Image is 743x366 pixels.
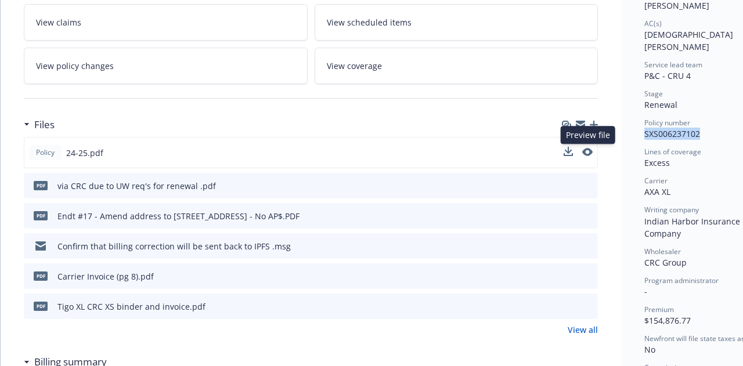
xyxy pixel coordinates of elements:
span: Lines of coverage [644,147,701,157]
button: download file [564,240,574,252]
span: Policy [34,147,57,158]
span: Service lead team [644,60,702,70]
h3: Files [34,117,55,132]
span: [DEMOGRAPHIC_DATA][PERSON_NAME] [644,29,733,52]
button: download file [564,270,574,282]
button: preview file [583,180,593,192]
span: No [644,344,655,355]
span: pdf [34,181,48,190]
button: preview file [582,147,593,159]
button: download file [564,180,574,192]
span: 24-25.pdf [66,147,103,159]
span: Premium [644,305,674,314]
button: preview file [582,148,593,156]
button: preview file [583,240,593,252]
span: Carrier [644,176,668,186]
span: Stage [644,89,663,99]
span: View policy changes [36,60,114,72]
a: View coverage [315,48,598,84]
div: Preview file [561,126,615,144]
button: download file [564,147,573,156]
button: download file [564,300,574,313]
div: via CRC due to UW req's for renewal .pdf [57,180,216,192]
span: Renewal [644,99,677,110]
div: Carrier Invoice (pg 8).pdf [57,270,154,282]
a: View all [568,324,598,336]
a: View claims [24,4,308,41]
span: P&C - CRU 4 [644,70,691,81]
a: View policy changes [24,48,308,84]
div: Confirm that billing correction will be sent back to IPFS .msg [57,240,291,252]
span: View coverage [327,60,382,72]
button: preview file [583,210,593,222]
button: download file [564,147,573,159]
span: CRC Group [644,257,687,268]
button: download file [564,210,574,222]
span: pdf [34,302,48,310]
span: AC(s) [644,19,662,28]
span: Indian Harbor Insurance Company [644,216,742,239]
span: View claims [36,16,81,28]
span: Program administrator [644,276,719,285]
button: preview file [583,270,593,282]
span: Policy number [644,118,690,128]
span: $154,876.77 [644,315,691,326]
span: PDF [34,211,48,220]
span: Writing company [644,205,699,215]
span: - [644,286,647,297]
span: View scheduled items [327,16,412,28]
span: SXS006237102 [644,128,700,139]
button: preview file [583,300,593,313]
span: Wholesaler [644,247,681,256]
a: View scheduled items [315,4,598,41]
div: Endt #17 - Amend address to [STREET_ADDRESS] - No AP$.PDF [57,210,300,222]
span: AXA XL [644,186,670,197]
div: Files [24,117,55,132]
div: Tigo XL CRC XS binder and invoice.pdf [57,300,205,313]
span: pdf [34,271,48,280]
